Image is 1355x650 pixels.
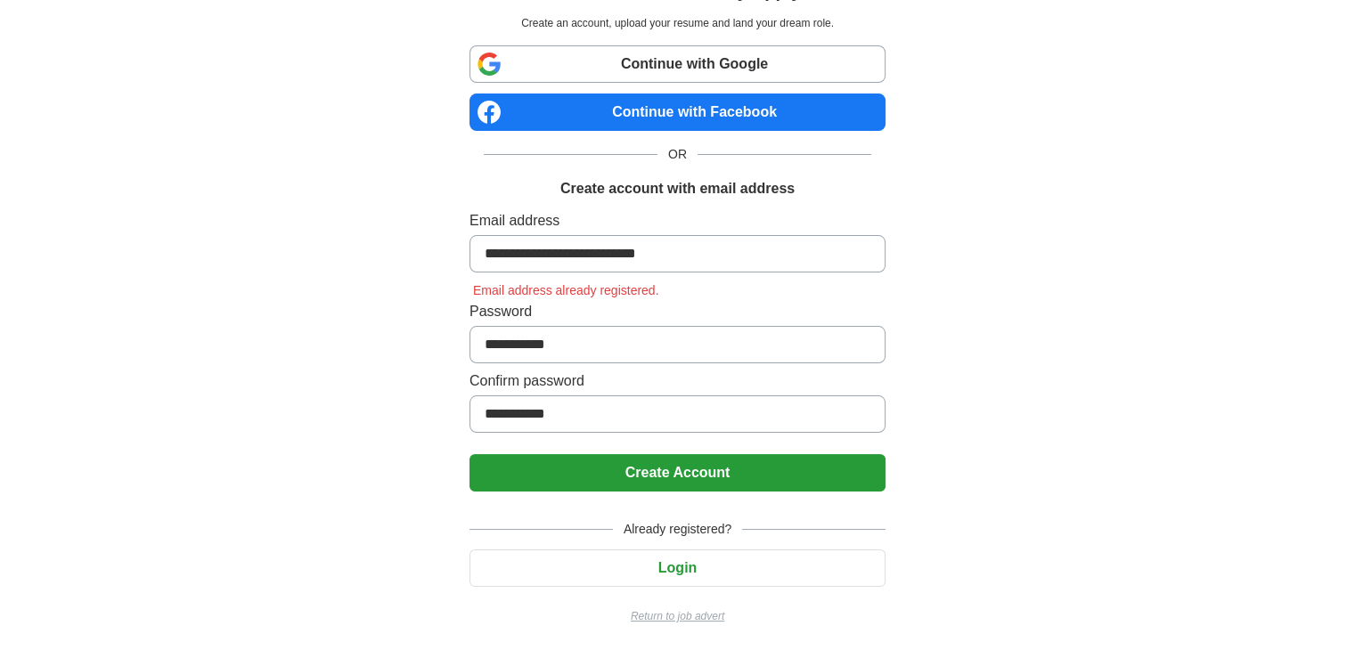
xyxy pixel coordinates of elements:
[469,560,886,575] a: Login
[473,15,882,31] p: Create an account, upload your resume and land your dream role.
[657,145,698,164] span: OR
[613,520,742,539] span: Already registered?
[469,454,886,492] button: Create Account
[469,608,886,624] a: Return to job advert
[469,283,663,297] span: Email address already registered.
[469,93,886,131] a: Continue with Facebook
[469,210,886,232] label: Email address
[469,301,886,322] label: Password
[469,45,886,83] a: Continue with Google
[469,549,886,587] button: Login
[469,370,886,392] label: Confirm password
[560,178,795,199] h1: Create account with email address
